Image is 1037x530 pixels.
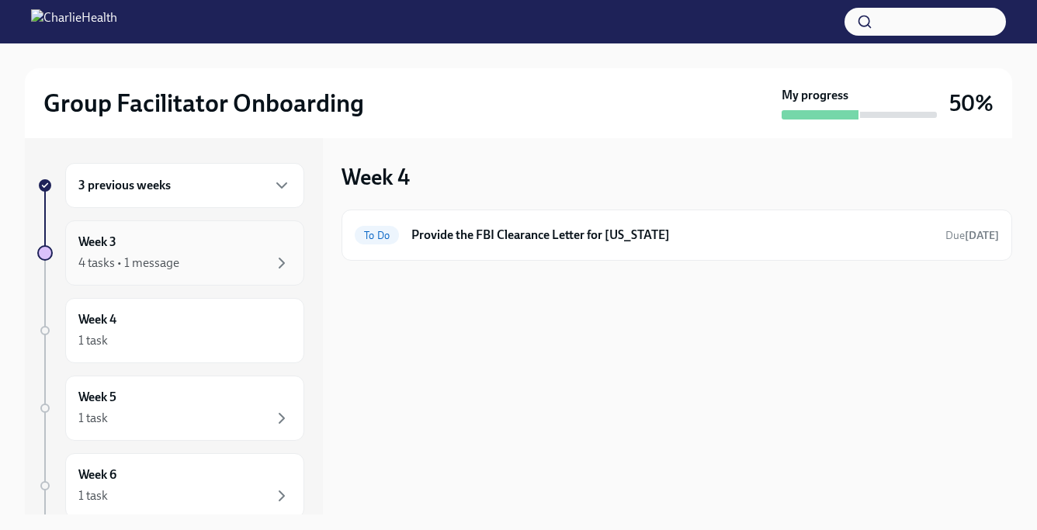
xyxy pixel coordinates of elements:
[43,88,364,119] h2: Group Facilitator Onboarding
[355,223,999,248] a: To DoProvide the FBI Clearance Letter for [US_STATE]Due[DATE]
[37,376,304,441] a: Week 51 task
[65,163,304,208] div: 3 previous weeks
[78,234,116,251] h6: Week 3
[945,228,999,243] span: October 8th, 2025 10:00
[949,89,994,117] h3: 50%
[945,229,999,242] span: Due
[78,177,171,194] h6: 3 previous weeks
[411,227,933,244] h6: Provide the FBI Clearance Letter for [US_STATE]
[78,410,108,427] div: 1 task
[78,311,116,328] h6: Week 4
[78,255,179,272] div: 4 tasks • 1 message
[78,466,116,483] h6: Week 6
[37,220,304,286] a: Week 34 tasks • 1 message
[78,389,116,406] h6: Week 5
[965,229,999,242] strong: [DATE]
[782,87,848,104] strong: My progress
[342,163,410,191] h3: Week 4
[78,487,108,504] div: 1 task
[355,230,399,241] span: To Do
[37,453,304,518] a: Week 61 task
[78,332,108,349] div: 1 task
[37,298,304,363] a: Week 41 task
[31,9,117,34] img: CharlieHealth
